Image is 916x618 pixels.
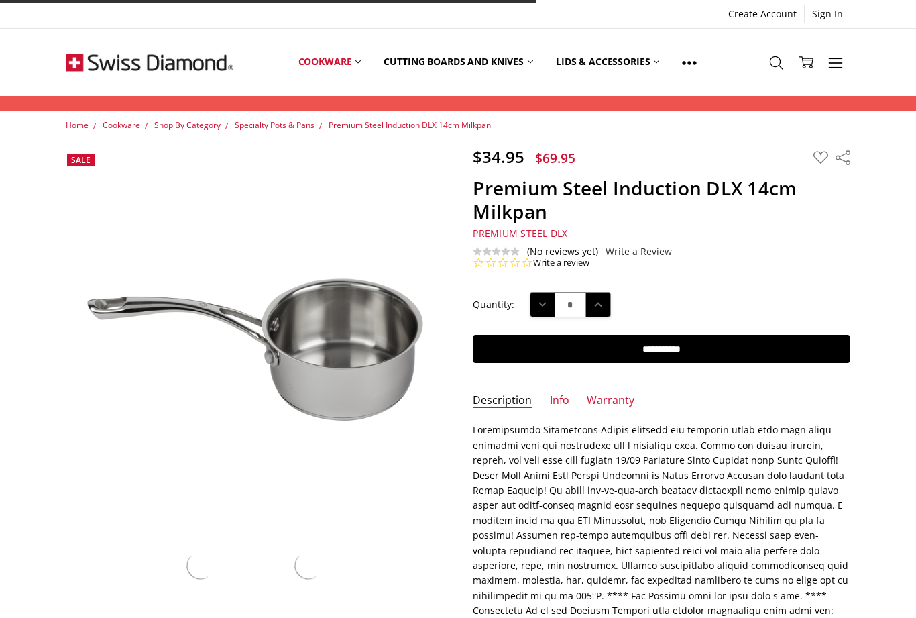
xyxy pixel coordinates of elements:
[545,32,671,92] a: Lids & Accessories
[183,548,218,583] img: Premium Steel Induction DLX 14cm Milkpan
[527,246,598,257] span: (No reviews yet)
[473,297,514,312] label: Quantity:
[535,149,575,167] span: $69.95
[291,548,326,583] img: Premium Steel Induction DLX 14cm Milkpan
[71,154,91,166] span: Sale
[287,32,373,92] a: Cookware
[473,393,532,409] a: Description
[606,246,672,257] a: Write a Review
[473,227,567,240] span: Premium Steel DLX
[533,257,589,269] a: Write a review
[721,5,804,23] a: Create Account
[671,32,708,93] a: Show All
[550,393,569,409] a: Info
[235,119,314,131] a: Specialty Pots & Pans
[473,146,524,168] span: $34.95
[329,119,491,131] a: Premium Steel Induction DLX 14cm Milkpan
[66,29,233,96] img: Free Shipping On Every Order
[372,32,545,92] a: Cutting boards and knives
[805,5,850,23] a: Sign In
[66,119,89,131] a: Home
[473,176,850,223] h1: Premium Steel Induction DLX 14cm Milkpan
[154,119,221,131] a: Shop By Category
[103,119,140,131] a: Cookware
[587,393,634,409] a: Warranty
